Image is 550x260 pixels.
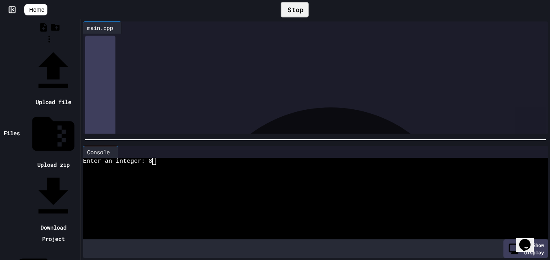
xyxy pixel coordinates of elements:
[281,2,309,17] div: Stop
[83,146,118,158] div: Console
[83,23,117,32] div: main.cpp
[4,129,20,137] div: Files
[83,148,114,156] div: Console
[83,21,122,34] div: main.cpp
[503,239,548,258] div: Show display
[24,4,47,15] a: Home
[28,109,79,170] li: Upload zip
[28,46,79,108] li: Upload file
[29,6,44,14] span: Home
[516,228,542,252] iframe: chat widget
[28,171,79,245] li: Download Project
[83,158,152,165] span: Enter an integer: 8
